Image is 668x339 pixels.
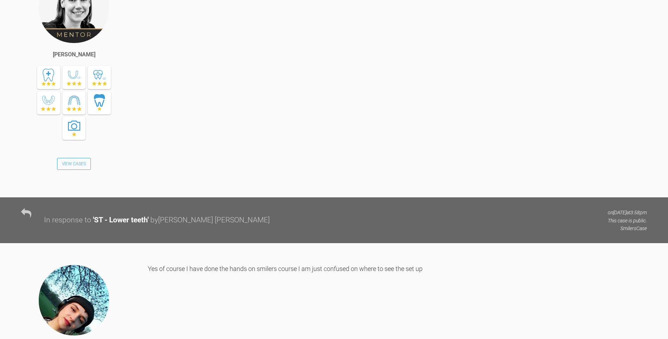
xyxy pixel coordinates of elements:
p: Smilers Case [608,224,647,232]
div: by [PERSON_NAME] [PERSON_NAME] [150,214,270,226]
p: This case is public. [608,217,647,224]
div: [PERSON_NAME] [53,50,95,59]
div: In response to [44,214,91,226]
a: View Cases [57,158,91,170]
p: on [DATE] at 3:58pm [608,209,647,216]
img: Jimena Vallina Cuesta [38,264,110,336]
div: ' ST - Lower teeth ' [93,214,149,226]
